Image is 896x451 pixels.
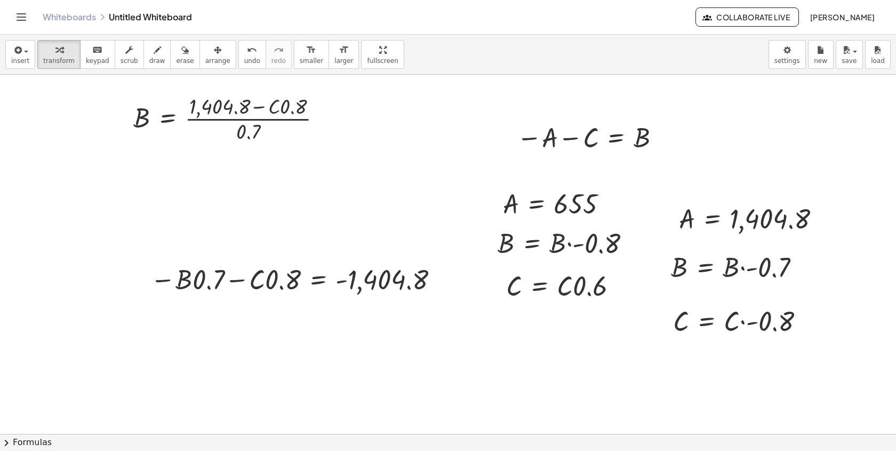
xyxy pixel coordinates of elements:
i: undo [247,44,257,57]
span: keypad [86,57,109,65]
span: redo [271,57,286,65]
button: insert [5,40,35,69]
button: redoredo [266,40,292,69]
button: fullscreen [361,40,404,69]
span: scrub [121,57,138,65]
span: settings [774,57,800,65]
button: arrange [199,40,236,69]
span: larger [334,57,353,65]
span: load [871,57,885,65]
button: keyboardkeypad [80,40,115,69]
span: [PERSON_NAME] [810,12,875,22]
button: Toggle navigation [13,9,30,26]
button: new [808,40,834,69]
button: draw [143,40,171,69]
button: settings [769,40,806,69]
span: undo [244,57,260,65]
span: fullscreen [367,57,398,65]
button: erase [170,40,199,69]
i: keyboard [92,44,102,57]
button: transform [37,40,81,69]
span: new [814,57,827,65]
button: [PERSON_NAME] [801,7,883,27]
button: format_sizelarger [329,40,359,69]
i: format_size [306,44,316,57]
span: draw [149,57,165,65]
button: Collaborate Live [695,7,799,27]
button: load [865,40,891,69]
button: scrub [115,40,144,69]
a: Whiteboards [43,12,96,22]
button: undoundo [238,40,266,69]
span: insert [11,57,29,65]
i: redo [274,44,284,57]
button: save [836,40,863,69]
span: transform [43,57,75,65]
span: erase [176,57,194,65]
span: arrange [205,57,230,65]
span: smaller [300,57,323,65]
i: format_size [339,44,349,57]
span: Collaborate Live [705,12,790,22]
button: format_sizesmaller [294,40,329,69]
span: save [842,57,857,65]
